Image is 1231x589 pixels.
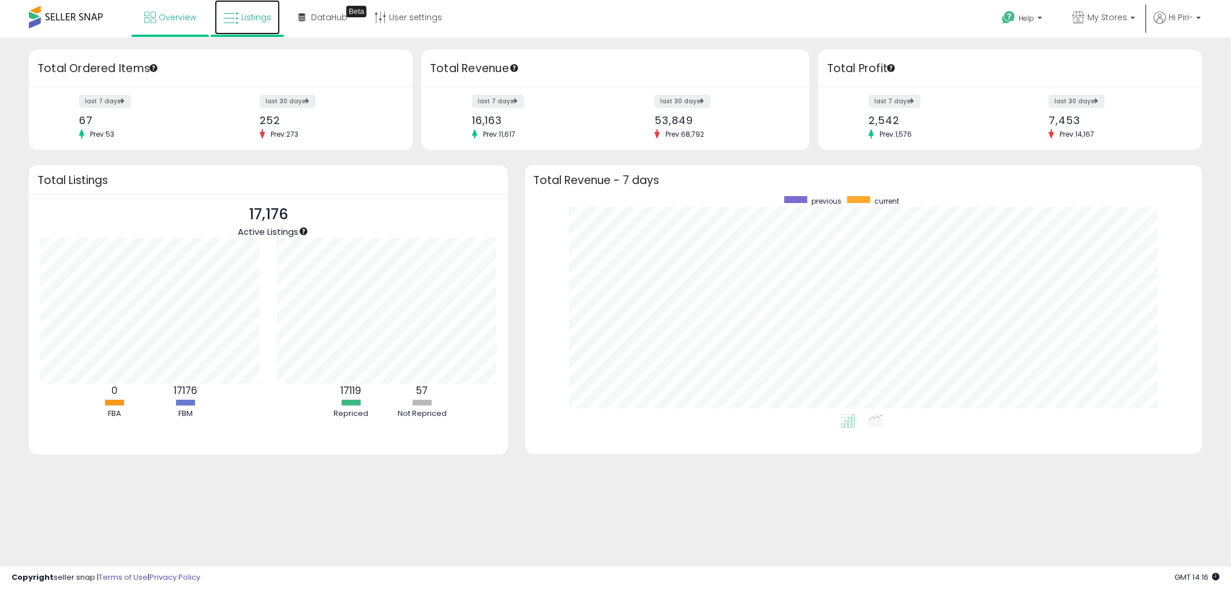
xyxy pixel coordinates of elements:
span: Hi Piri- [1169,12,1193,23]
span: Prev: 53 [84,129,120,139]
h3: Total Ordered Items [38,61,404,77]
span: Prev: 68,792 [660,129,710,139]
div: Repriced [316,408,386,419]
span: Active Listings [238,226,298,238]
div: Tooltip anchor [148,63,159,73]
a: Hi Piri- [1154,12,1201,37]
span: Help [1019,13,1034,23]
a: Help [993,2,1054,37]
h3: Total Revenue [430,61,801,77]
h3: Total Profit [827,61,1193,77]
div: Tooltip anchor [509,63,519,73]
div: 7,453 [1049,114,1181,126]
span: Prev: 273 [265,129,304,139]
span: DataHub [311,12,347,23]
div: Tooltip anchor [298,226,309,237]
div: FBA [80,408,149,419]
b: 17119 [341,384,361,397]
h3: Total Revenue - 7 days [534,176,1193,185]
div: 2,542 [869,114,1001,126]
div: 16,163 [472,114,607,126]
div: 53,849 [654,114,790,126]
div: 252 [260,114,392,126]
p: 17,176 [238,204,298,226]
label: last 30 days [260,95,316,108]
b: 57 [416,384,428,397]
i: Get Help [1001,10,1016,25]
span: Listings [241,12,271,23]
span: current [874,196,899,206]
span: Prev: 14,167 [1054,129,1100,139]
label: last 7 days [79,95,131,108]
h3: Total Listings [38,176,499,185]
span: previous [811,196,841,206]
span: Prev: 11,617 [477,129,521,139]
label: last 7 days [869,95,921,108]
span: My Stores [1087,12,1127,23]
label: last 30 days [1049,95,1105,108]
div: Tooltip anchor [346,6,366,17]
label: last 30 days [654,95,710,108]
div: Tooltip anchor [886,63,896,73]
b: 17176 [174,384,197,397]
span: Prev: 1,576 [874,129,918,139]
b: 0 [111,384,118,397]
span: Overview [159,12,196,23]
div: 67 [79,114,212,126]
label: last 7 days [472,95,524,108]
div: FBM [151,408,220,419]
div: Not Repriced [387,408,457,419]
